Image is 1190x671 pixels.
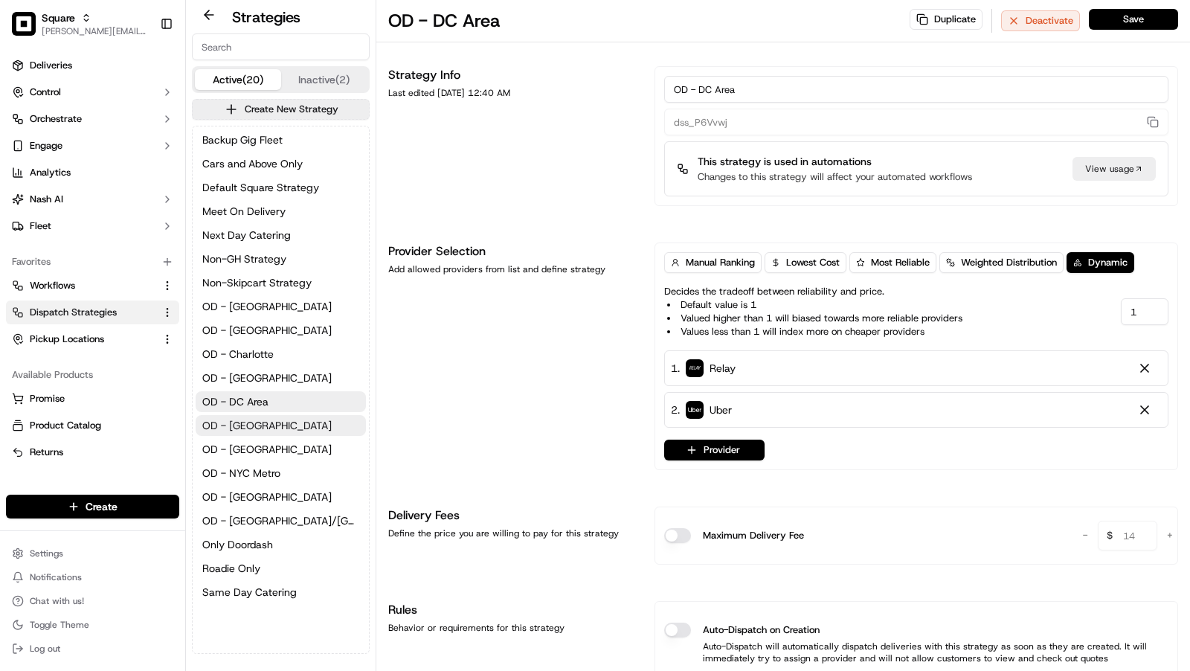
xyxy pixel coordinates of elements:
a: Same Day Catering [196,582,366,603]
button: Nash AI [6,187,179,211]
span: OD - Charlotte [202,347,274,362]
img: 1736555255976-a54dd68f-1ca7-489b-9aae-adbdc363a1c4 [15,141,42,168]
span: Non-GH Strategy [202,251,286,266]
button: OD - [GEOGRAPHIC_DATA] [196,296,366,317]
span: Pickup Locations [30,333,104,346]
button: Most Reliable [849,252,936,273]
a: Only Doordash [196,534,366,555]
span: [DATE] [97,230,128,242]
button: Chat with us! [6,591,179,611]
span: Promise [30,392,65,405]
span: [PERSON_NAME] [46,270,120,282]
a: OD - DC Area [196,391,366,412]
span: Relay [710,361,736,376]
div: Past conversations [15,193,100,205]
div: 💻 [126,333,138,345]
a: Meet On Delivery [196,201,366,222]
button: See all [231,190,271,208]
span: API Documentation [141,332,239,347]
span: OD - [GEOGRAPHIC_DATA] [202,489,332,504]
h1: Delivery Fees [388,507,637,524]
img: Square [12,12,36,36]
button: Dynamic [1067,252,1134,273]
a: Workflows [12,279,155,292]
span: Chat with us! [30,595,84,607]
span: Dynamic [1088,256,1128,269]
span: Only Doordash [202,537,273,552]
span: Uber [710,402,732,417]
h1: Provider Selection [388,243,637,260]
button: Provider [664,440,765,460]
span: Log out [30,643,60,655]
div: Favorites [6,250,179,274]
button: Non-Skipcart Strategy [196,272,366,293]
span: Same Day Catering [202,585,297,600]
button: OD - [GEOGRAPHIC_DATA] [196,320,366,341]
span: Next Day Catering [202,228,291,243]
img: Nash [15,14,45,44]
button: Weighted Distribution [939,252,1064,273]
span: Create [86,499,118,514]
span: Cars and Above Only [202,156,303,171]
img: Charles Folsom [15,256,39,280]
button: Engage [6,134,179,158]
button: Duplicate [910,9,982,30]
button: OD - [GEOGRAPHIC_DATA] [196,439,366,460]
button: Product Catalog [6,414,179,437]
p: Decides the tradeoff between reliability and price. [664,285,962,338]
span: Non-Skipcart Strategy [202,275,312,290]
div: Behavior or requirements for this strategy [388,622,637,634]
button: OD - Charlotte [196,344,366,365]
a: OD - [GEOGRAPHIC_DATA] [196,487,366,507]
p: Changes to this strategy will affect your automated workflows [698,170,972,184]
div: Define the price you are willing to pay for this strategy [388,527,637,539]
button: SquareSquare[PERSON_NAME][EMAIL_ADDRESS][DOMAIN_NAME] [6,6,154,42]
button: [PERSON_NAME][EMAIL_ADDRESS][DOMAIN_NAME] [42,25,148,37]
p: Auto-Dispatch will automatically dispatch deliveries with this strategy as soon as they are creat... [664,640,1168,664]
button: Next Day Catering [196,225,366,245]
span: Nash AI [30,193,63,206]
button: Orchestrate [6,107,179,131]
img: uber-new-logo.jpeg [686,401,704,419]
a: Product Catalog [12,419,173,432]
div: 1 . [671,360,736,376]
a: Roadie Only [196,558,366,579]
img: unihopllc [15,216,39,240]
span: Toggle Theme [30,619,89,631]
button: Notifications [6,567,179,588]
span: Manual Ranking [686,256,755,269]
h1: OD - DC Area [388,9,500,33]
span: Analytics [30,166,71,179]
div: Add allowed providers from list and define strategy [388,263,637,275]
input: Search [192,33,370,60]
span: Notifications [30,571,82,583]
button: Non-GH Strategy [196,248,366,269]
h1: Rules [388,601,637,619]
button: Backup Gig Fleet [196,129,366,150]
span: unihopllc [46,230,86,242]
li: Valued higher than 1 will biased towards more reliable providers [667,312,962,325]
a: Cars and Above Only [196,153,366,174]
a: Returns [12,446,173,459]
button: Log out [6,638,179,659]
img: 1738778727109-b901c2ba-d612-49f7-a14d-d897ce62d23f [31,141,58,168]
button: OD - [GEOGRAPHIC_DATA] [196,415,366,436]
button: OD - NYC Metro [196,463,366,484]
button: Create New Strategy [192,99,370,120]
a: View usage [1072,157,1156,181]
button: Square [42,10,75,25]
span: • [89,230,94,242]
a: Promise [12,392,173,405]
span: Engage [30,139,62,152]
div: 📗 [15,333,27,345]
a: Pickup Locations [12,333,155,346]
input: Got a question? Start typing here... [39,95,268,111]
button: Manual Ranking [664,252,762,273]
